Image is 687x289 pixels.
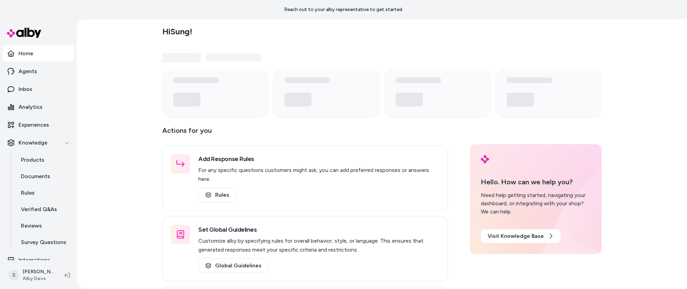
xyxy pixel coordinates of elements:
div: Need help getting started, navigating your dashboard, or integrating with your shop? We can help. [481,191,591,216]
p: Hello. How can we help you? [481,177,591,187]
a: Rules [14,185,74,201]
p: Rules [21,189,35,197]
img: alby Logo [7,28,41,38]
a: Reviews [14,218,74,234]
a: Rules [198,188,236,202]
p: Customize alby by specifying rules for overall behavior, style, or language. This ensures that ge... [198,236,439,254]
p: Home [19,49,33,58]
button: Knowledge [3,135,74,151]
p: Products [21,156,44,164]
a: Survey Questions [14,234,74,251]
span: Alby Devs [23,275,54,282]
p: Analytics [19,103,43,111]
p: Actions for you [162,125,448,141]
p: Inbox [19,85,32,93]
a: Inbox [3,81,74,97]
a: Agents [3,63,74,80]
a: Visit Knowledge Base [481,229,560,243]
p: Documents [21,172,50,181]
p: Survey Questions [21,238,66,246]
button: S[PERSON_NAME]Alby Devs [4,264,59,286]
p: Integrations [19,256,50,264]
a: Documents [14,168,74,185]
a: Home [3,45,74,62]
p: Reviews [21,222,42,230]
p: For any specific questions customers might ask, you can add preferred responses or answers here. [198,166,439,184]
span: S [8,270,19,281]
p: Reach out to your alby representative to get started. [284,6,403,13]
a: Global Guidelines [198,258,269,273]
p: [PERSON_NAME] [23,268,54,275]
p: Verified Q&As [21,205,57,213]
p: Experiences [19,121,49,129]
p: Knowledge [19,139,47,147]
p: Agents [19,67,37,76]
h3: Set Global Guidelines [198,225,439,234]
img: alby Logo [481,155,489,163]
a: Verified Q&As [14,201,74,218]
h3: Add Response Rules [198,154,439,164]
h2: Hi Sung ! [162,26,192,37]
a: Products [14,152,74,168]
a: Experiences [3,117,74,133]
a: Analytics [3,99,74,115]
a: Integrations [3,252,74,268]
